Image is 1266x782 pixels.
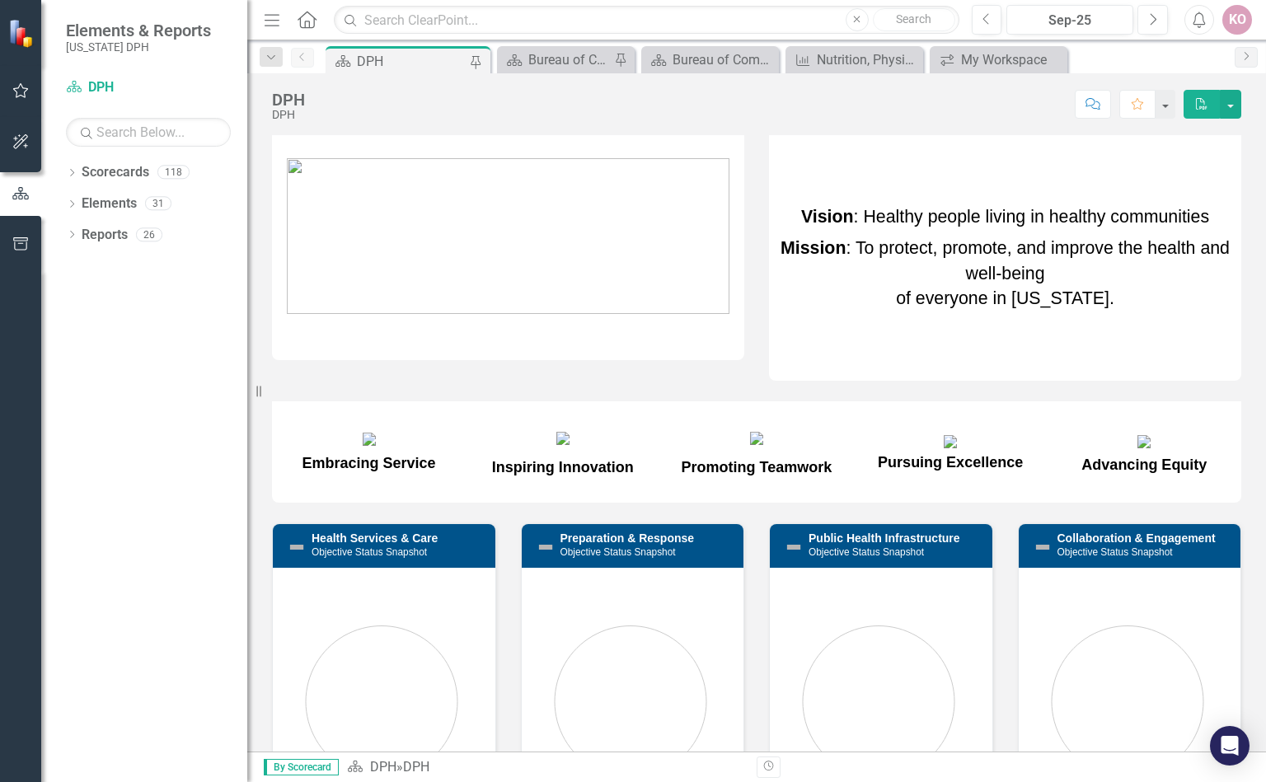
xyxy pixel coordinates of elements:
span: : Healthy people living in healthy communities [801,207,1209,227]
span: Advancing Equity [1081,433,1207,473]
a: Collaboration & Engagement [1057,531,1216,545]
a: Bureau of Community Nutrition Services [645,49,775,70]
img: mceclip10.png [556,432,570,445]
a: Elements [82,194,137,213]
img: mceclip9.png [363,433,376,446]
img: Not Defined [784,537,804,557]
a: Health Services & Care [312,531,438,545]
div: DPH [357,51,466,72]
div: » [347,758,744,777]
div: DPH [403,759,429,775]
small: Objective Status Snapshot [1057,546,1173,558]
small: Objective Status Snapshot [560,546,676,558]
button: Search [873,8,955,31]
small: Objective Status Snapshot [809,546,924,558]
a: Scorecards [82,163,149,182]
a: Bureau of Chronic Disease and Injury Prevention [501,49,610,70]
img: mceclip13.png [1137,435,1151,448]
div: 26 [136,227,162,241]
div: DPH [272,109,305,121]
a: Preparation & Response [560,531,695,545]
small: [US_STATE] DPH [66,40,211,54]
span: Pursuing Excellence [878,433,1023,471]
img: Not Defined [1033,537,1053,557]
span: Embracing Service [302,455,436,471]
span: Inspiring Innovation [492,459,634,475]
div: DPH [272,91,305,109]
div: My Workspace [961,49,1063,70]
span: : To protect, promote, and improve the health and well-being of everyone in [US_STATE]. [781,238,1230,308]
div: 118 [157,166,190,180]
span: Promoting Teamwork [682,459,832,475]
div: Sep-25 [1012,11,1128,30]
span: Elements & Reports [66,21,211,40]
div: Open Intercom Messenger [1210,726,1250,766]
a: DPH [66,78,231,97]
img: ClearPoint Strategy [8,19,37,48]
a: Public Health Infrastructure [809,531,960,545]
button: Sep-25 [1006,5,1133,35]
a: Nutrition, Physical Activity and Obesity Prevention [790,49,919,70]
a: Reports [82,226,128,245]
strong: Vision [801,207,854,227]
strong: Mission [781,238,846,258]
span: By Scorecard [264,759,339,775]
div: Nutrition, Physical Activity and Obesity Prevention [817,49,919,70]
img: mceclip11.png [750,432,763,445]
small: Objective Status Snapshot [312,546,427,558]
input: Search Below... [66,118,231,147]
input: Search ClearPoint... [334,6,959,35]
div: Bureau of Chronic Disease and Injury Prevention [528,49,610,70]
img: mceclip12.png [944,435,957,448]
div: Bureau of Community Nutrition Services [673,49,775,70]
span: Search [896,12,931,26]
a: DPH [370,759,396,775]
img: Not Defined [536,537,556,557]
div: 31 [145,197,171,211]
img: Not Defined [287,537,307,557]
a: My Workspace [934,49,1063,70]
button: KO [1222,5,1252,35]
